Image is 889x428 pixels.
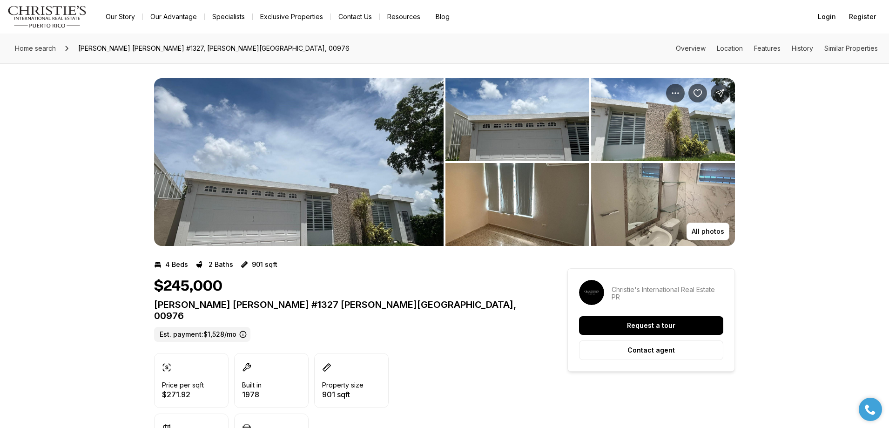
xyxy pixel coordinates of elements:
a: Skip to: History [792,44,813,52]
a: Our Story [98,10,142,23]
nav: Page section menu [676,45,878,52]
button: Contact agent [579,340,723,360]
p: Christie's International Real Estate PR [612,286,723,301]
button: View image gallery [154,78,444,246]
a: Exclusive Properties [253,10,330,23]
button: Property options [666,84,685,102]
p: All photos [692,228,724,235]
a: Specialists [205,10,252,23]
button: Share Property: Camelia CAMELIA #1327 [711,84,729,102]
button: Login [812,7,842,26]
p: Contact agent [627,346,675,354]
button: View image gallery [445,78,589,161]
p: $271.92 [162,391,204,398]
span: [PERSON_NAME] [PERSON_NAME] #1327, [PERSON_NAME][GEOGRAPHIC_DATA], 00976 [74,41,353,56]
p: Built in [242,381,262,389]
button: Save Property: Camelia CAMELIA #1327 [688,84,707,102]
span: Register [849,13,876,20]
span: Login [818,13,836,20]
a: Skip to: Features [754,44,781,52]
a: Blog [428,10,457,23]
a: Skip to: Overview [676,44,706,52]
p: 901 sqft [322,391,364,398]
a: Home search [11,41,60,56]
p: 4 Beds [165,261,188,268]
li: 2 of 7 [445,78,735,246]
img: logo [7,6,87,28]
p: [PERSON_NAME] [PERSON_NAME] #1327 [PERSON_NAME][GEOGRAPHIC_DATA], 00976 [154,299,534,321]
a: Skip to: Location [717,44,743,52]
button: Register [843,7,882,26]
label: Est. payment: $1,528/mo [154,327,250,342]
div: Listing Photos [154,78,735,246]
a: Skip to: Similar Properties [824,44,878,52]
a: Resources [380,10,428,23]
p: 2 Baths [209,261,233,268]
p: Property size [322,381,364,389]
button: All photos [687,223,729,240]
p: 901 sqft [252,261,277,268]
button: Request a tour [579,316,723,335]
p: Request a tour [627,322,675,329]
li: 1 of 7 [154,78,444,246]
p: 1978 [242,391,262,398]
p: Price per sqft [162,381,204,389]
h1: $245,000 [154,278,222,295]
button: Contact Us [331,10,379,23]
span: Home search [15,44,56,52]
button: View image gallery [591,78,735,161]
a: Our Advantage [143,10,204,23]
button: View image gallery [445,163,589,246]
button: View image gallery [591,163,735,246]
